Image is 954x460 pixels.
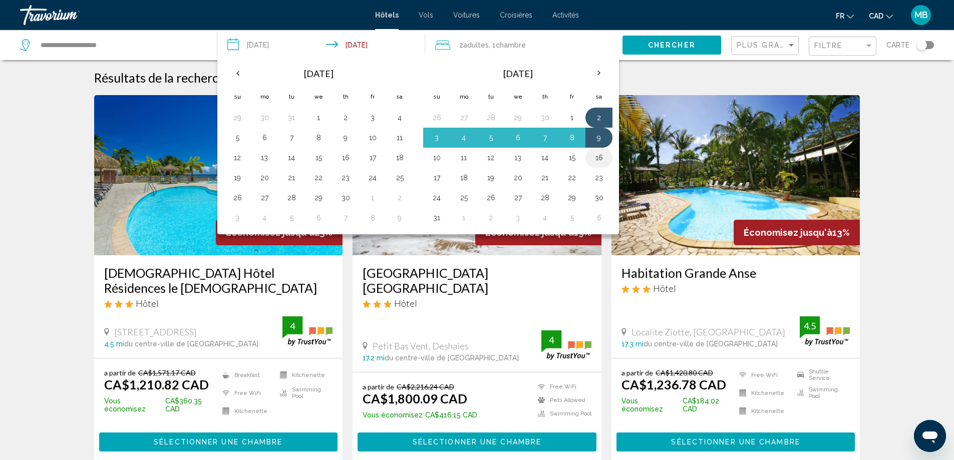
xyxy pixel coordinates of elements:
button: Day 28 [283,191,299,205]
button: Day 2 [338,111,354,125]
del: CA$2,216.24 CAD [397,382,454,391]
button: Travelers: 2 adults, 0 children [425,30,622,60]
button: Day 14 [537,151,553,165]
span: Vous économisez [363,411,423,419]
div: 4 [282,320,302,332]
span: [STREET_ADDRESS] [114,326,197,337]
div: 13% [734,220,860,245]
button: Day 18 [392,151,408,165]
a: Habitation Grande Anse [621,265,850,280]
a: [DEMOGRAPHIC_DATA] Hôtel Résidences le [DEMOGRAPHIC_DATA] [104,265,333,295]
button: Day 9 [338,131,354,145]
button: Day 26 [483,191,499,205]
div: 3 star Hotel [104,298,333,309]
button: Sélectionner une chambre [616,432,855,451]
button: Day 7 [537,131,553,145]
span: Hôtel [136,298,159,309]
div: 23% [216,220,343,245]
span: Filtre [814,42,843,50]
li: Swimming Pool [275,386,333,399]
span: Carte [886,38,909,52]
button: Day 17 [429,171,445,185]
button: Day 5 [229,131,245,145]
span: Sélectionner une chambre [413,438,541,446]
button: Day 15 [310,151,327,165]
li: Free WiFi [217,386,275,399]
button: Day 18 [456,171,472,185]
button: Day 29 [229,111,245,125]
button: Day 3 [365,111,381,125]
button: Day 21 [537,171,553,185]
button: Day 24 [365,171,381,185]
div: 4 [541,334,561,346]
button: Day 6 [310,211,327,225]
mat-select: Sort by [737,42,796,50]
button: Day 2 [392,191,408,205]
button: Day 4 [392,111,408,125]
h3: [GEOGRAPHIC_DATA] [GEOGRAPHIC_DATA] [363,265,591,295]
iframe: Bouton de lancement de la fenêtre de messagerie [914,420,946,452]
button: Previous month [224,62,251,85]
button: Day 19 [483,171,499,185]
button: Day 1 [564,111,580,125]
span: du centre-ville de [GEOGRAPHIC_DATA] [644,340,778,348]
p: CA$360.35 CAD [104,397,218,413]
button: Day 21 [283,171,299,185]
button: Day 7 [338,211,354,225]
img: Hotel image [611,95,860,255]
button: User Menu [908,5,934,26]
button: Day 25 [392,171,408,185]
ins: CA$1,236.78 CAD [621,377,726,392]
button: Day 8 [564,131,580,145]
span: fr [836,12,844,20]
button: Day 11 [456,151,472,165]
a: Sélectionner une chambre [99,435,338,446]
button: Day 30 [338,191,354,205]
span: Sélectionner une chambre [671,438,800,446]
span: Hôtel [394,298,417,309]
button: Day 24 [429,191,445,205]
button: Day 15 [564,151,580,165]
div: 3 star Hotel [621,283,850,294]
span: 2 [459,38,489,52]
span: MB [914,10,928,20]
li: Kitchenette [734,386,792,399]
button: Day 27 [510,191,526,205]
span: Croisières [500,11,532,19]
button: Day 10 [429,151,445,165]
button: Day 26 [229,191,245,205]
div: 3 star Hotel [363,298,591,309]
a: Vols [419,11,433,19]
img: Hotel image [94,95,343,255]
span: Vous économisez [621,397,680,413]
p: CA$184.02 CAD [621,397,734,413]
a: Travorium [20,5,365,25]
button: Day 3 [229,211,245,225]
button: Day 2 [483,211,499,225]
ins: CA$1,800.09 CAD [363,391,467,406]
span: CAD [869,12,883,20]
img: trustyou-badge.svg [282,316,333,346]
button: Sélectionner une chambre [358,432,596,451]
button: Day 20 [510,171,526,185]
li: Kitchenette [217,404,275,417]
del: CA$1,571.17 CAD [138,368,196,377]
li: Swimming Pool [533,409,591,418]
button: Sélectionner une chambre [99,432,338,451]
button: Day 22 [564,171,580,185]
span: 17.3 mi [621,340,644,348]
button: Day 29 [564,191,580,205]
span: Chercher [648,42,696,50]
li: Swimming Pool [792,386,850,399]
a: Hôtels [375,11,399,19]
span: a partir de [621,368,653,377]
span: Activités [552,11,579,19]
button: Day 8 [310,131,327,145]
li: Shuttle Service [792,368,850,381]
span: du centre-ville de [GEOGRAPHIC_DATA] [124,340,258,348]
img: trustyou-badge.svg [800,316,850,346]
